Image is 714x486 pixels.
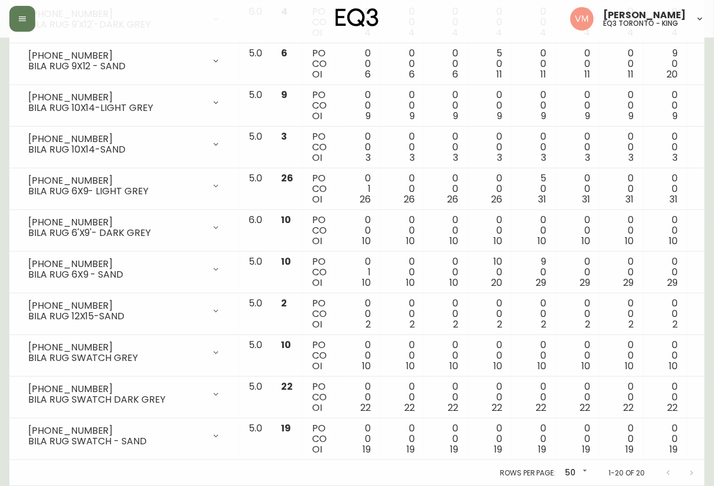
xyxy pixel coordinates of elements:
[281,255,291,268] span: 10
[312,90,327,122] div: PO CO
[312,215,327,247] div: PO CO
[565,215,590,247] div: 0 0
[28,269,204,280] div: BILA RUG 6X9 - SAND
[312,109,322,123] span: OI
[609,131,634,163] div: 0 0
[312,318,322,331] span: OI
[406,234,415,248] span: 10
[239,377,272,419] td: 5.0
[521,48,546,80] div: 0 0
[19,340,230,366] div: [PHONE_NUMBER]BILA RUG SWATCH GREY
[629,318,634,331] span: 2
[28,228,204,238] div: BILA RUG 6'X9'- DARK GREY
[19,423,230,449] div: [PHONE_NUMBER]BILA RUG SWATCH - SAND
[346,298,371,330] div: 0 0
[390,256,415,288] div: 0 0
[451,443,459,456] span: 19
[491,276,502,289] span: 20
[28,342,204,353] div: [PHONE_NUMBER]
[390,131,415,163] div: 0 0
[541,151,546,164] span: 3
[239,419,272,460] td: 5.0
[581,359,590,373] span: 10
[312,151,322,164] span: OI
[28,134,204,144] div: [PHONE_NUMBER]
[434,173,459,205] div: 0 0
[477,90,502,122] div: 0 0
[521,215,546,247] div: 0 0
[281,46,287,60] span: 6
[521,256,546,288] div: 9 0
[312,131,327,163] div: PO CO
[239,85,272,127] td: 5.0
[346,173,371,205] div: 0 1
[477,48,502,80] div: 5 0
[585,109,590,123] span: 9
[477,423,502,455] div: 0 0
[536,276,546,289] span: 29
[537,234,546,248] span: 10
[281,171,293,185] span: 26
[28,353,204,363] div: BILA RUG SWATCH GREY
[477,256,502,288] div: 10 0
[626,443,634,456] span: 19
[625,234,634,248] span: 10
[281,130,287,143] span: 3
[404,401,415,414] span: 22
[609,340,634,372] div: 0 0
[672,109,678,123] span: 9
[312,359,322,373] span: OI
[497,318,502,331] span: 2
[497,151,502,164] span: 3
[28,92,204,103] div: [PHONE_NUMBER]
[477,340,502,372] div: 0 0
[537,359,546,373] span: 10
[28,384,204,394] div: [PHONE_NUMBER]
[346,48,371,80] div: 0 0
[390,382,415,413] div: 0 0
[565,382,590,413] div: 0 0
[570,7,594,31] img: 0f63483a436850f3a2e29d5ab35f16df
[653,423,678,455] div: 0 0
[565,423,590,455] div: 0 0
[346,131,371,163] div: 0 0
[28,217,204,228] div: [PHONE_NUMBER]
[28,186,204,197] div: BILA RUG 6X9- LIGHT GREY
[406,359,415,373] span: 10
[667,401,678,414] span: 22
[540,67,546,81] span: 11
[521,90,546,122] div: 0 0
[450,276,459,289] span: 10
[434,298,459,330] div: 0 0
[450,234,459,248] span: 10
[19,298,230,324] div: [PHONE_NUMBER]BILA RUG 12X15-SAND
[493,359,502,373] span: 10
[609,382,634,413] div: 0 0
[19,256,230,282] div: [PHONE_NUMBER]BILA RUG 6X9 - SAND
[538,443,546,456] span: 19
[281,338,291,352] span: 10
[477,382,502,413] div: 0 0
[239,293,272,335] td: 5.0
[363,443,371,456] span: 19
[538,193,546,206] span: 31
[580,401,590,414] span: 22
[496,67,502,81] span: 11
[28,144,204,155] div: BILA RUG 10X14-SAND
[477,173,502,205] div: 0 0
[312,6,327,38] div: PO CO
[603,20,678,27] h5: eq3 toronto - king
[448,401,459,414] span: 22
[19,90,230,116] div: [PHONE_NUMBER]BILA RUG 10X14-LIGHT GREY
[404,193,415,206] span: 26
[28,301,204,311] div: [PHONE_NUMBER]
[582,193,590,206] span: 31
[28,259,204,269] div: [PHONE_NUMBER]
[390,173,415,205] div: 0 0
[560,464,590,483] div: 50
[19,382,230,407] div: [PHONE_NUMBER]BILA RUG SWATCH DARK GREY
[281,213,291,227] span: 10
[28,394,204,405] div: BILA RUG SWATCH DARK GREY
[434,48,459,80] div: 0 0
[19,131,230,157] div: [PHONE_NUMBER]BILA RUG 10X14-SAND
